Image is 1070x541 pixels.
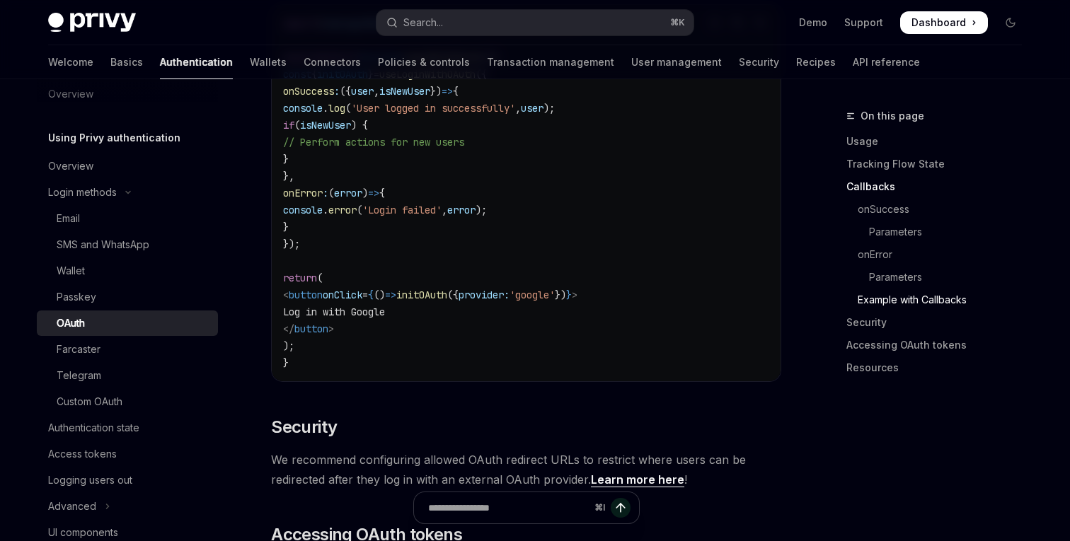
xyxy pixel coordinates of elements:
[846,356,1033,379] a: Resources
[283,119,294,132] span: if
[283,322,294,335] span: </
[447,289,459,301] span: ({
[799,16,827,30] a: Demo
[739,45,779,79] a: Security
[323,204,328,216] span: .
[283,204,323,216] span: console
[300,119,351,132] span: isNewUser
[283,136,464,149] span: // Perform actions for new users
[289,289,323,301] span: button
[340,85,351,98] span: ({
[283,289,289,301] span: <
[357,204,362,216] span: (
[37,310,218,336] a: OAuth
[250,45,287,79] a: Wallets
[442,204,447,216] span: ,
[323,102,328,115] span: .
[57,210,80,227] div: Email
[521,102,543,115] span: user
[459,289,510,301] span: provider:
[846,175,1033,198] a: Callbacks
[37,206,218,231] a: Email
[403,14,443,31] div: Search...
[37,467,218,493] a: Logging users out
[846,243,1033,266] a: onError
[572,289,577,301] span: >
[57,315,85,332] div: OAuth
[48,129,180,146] h5: Using Privy authentication
[345,102,351,115] span: (
[447,204,476,216] span: error
[796,45,836,79] a: Recipes
[294,322,328,335] span: button
[283,272,317,284] span: return
[368,289,374,301] span: {
[48,13,136,33] img: dark logo
[611,498,631,518] button: Send message
[351,85,374,98] span: user
[999,11,1022,34] button: Toggle dark mode
[428,492,589,523] input: Ask a question...
[283,102,323,115] span: console
[37,258,218,284] a: Wallet
[385,289,396,301] span: =>
[328,187,334,199] span: (
[48,184,117,201] div: Login methods
[37,363,218,388] a: Telegram
[37,180,218,205] button: Toggle Login methods section
[442,85,453,98] span: =>
[374,289,385,301] span: ()
[846,198,1033,221] a: onSuccess
[37,153,218,179] a: Overview
[515,102,521,115] span: ,
[48,419,139,436] div: Authentication state
[631,45,722,79] a: User management
[110,45,143,79] a: Basics
[48,472,132,489] div: Logging users out
[160,45,233,79] a: Authentication
[334,187,362,199] span: error
[861,107,924,124] span: On this page
[323,187,328,199] span: :
[283,238,300,250] span: });
[853,45,920,79] a: API reference
[37,232,218,257] a: SMS and WhatsApp
[304,45,361,79] a: Connectors
[48,45,93,79] a: Welcome
[846,266,1033,289] a: Parameters
[323,289,362,301] span: onClick
[376,10,694,35] button: Open search
[57,236,149,253] div: SMS and WhatsApp
[900,11,988,34] a: Dashboard
[48,158,93,175] div: Overview
[379,85,430,98] span: isNewUser
[57,289,96,306] div: Passkey
[283,187,323,199] span: onError
[317,272,323,284] span: (
[271,416,337,438] span: Security
[37,389,218,414] a: Custom OAuth
[844,16,883,30] a: Support
[430,85,442,98] span: })
[396,289,447,301] span: initOAuth
[846,289,1033,311] a: Example with Callbacks
[846,153,1033,175] a: Tracking Flow State
[48,524,118,541] div: UI components
[379,187,385,199] span: {
[283,153,289,165] span: }
[566,289,572,301] span: }
[57,262,85,279] div: Wallet
[283,356,289,369] span: }
[911,16,966,30] span: Dashboard
[283,306,385,318] span: Log in with Google
[283,221,289,233] span: }
[37,441,218,467] a: Access tokens
[57,393,122,410] div: Custom OAuth
[57,341,100,358] div: Farcaster
[591,472,684,487] a: Learn more here
[283,170,294,182] span: },
[334,85,340,98] span: :
[368,187,379,199] span: =>
[453,85,459,98] span: {
[846,221,1033,243] a: Parameters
